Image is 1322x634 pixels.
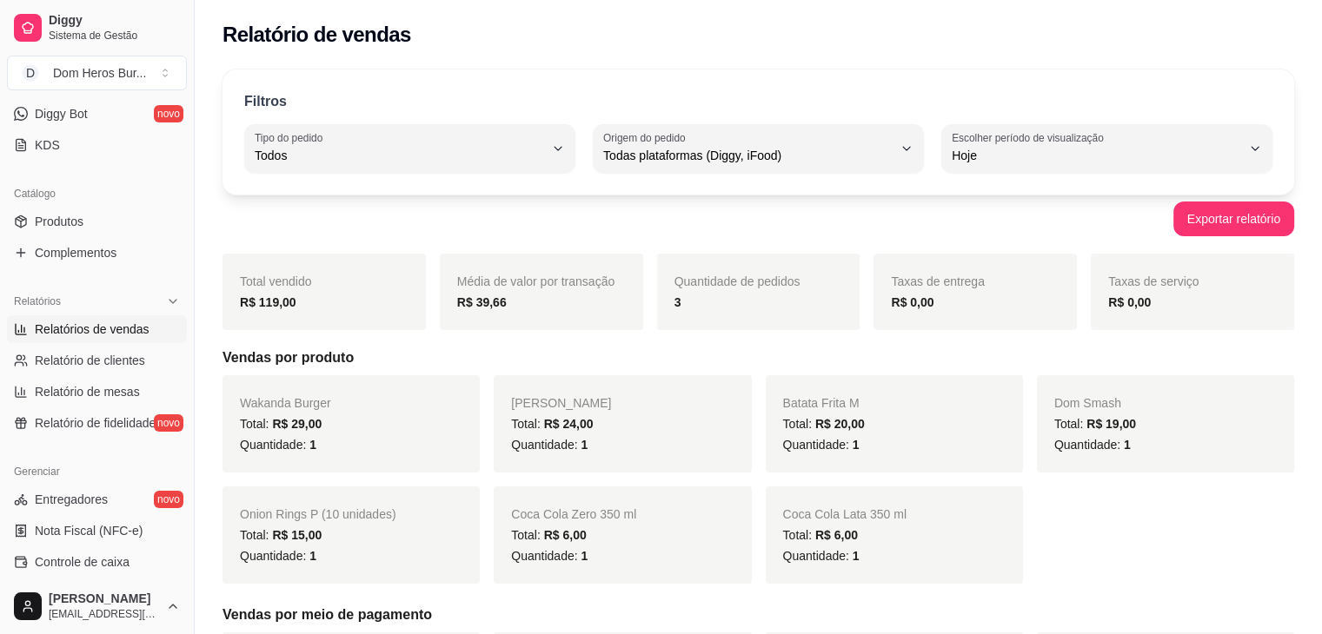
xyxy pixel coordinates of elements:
label: Escolher período de visualização [952,130,1109,145]
span: Quantidade: [511,549,588,563]
a: Complementos [7,239,187,267]
span: Todas plataformas (Diggy, iFood) [603,147,893,164]
h2: Relatório de vendas [223,21,411,49]
a: Produtos [7,208,187,235]
span: [PERSON_NAME] [49,591,159,607]
span: Quantidade: [783,438,860,452]
a: Relatório de clientes [7,347,187,374]
span: Taxas de entrega [891,274,984,288]
span: Média de valor por transação [457,274,614,288]
span: Wakanda Burger [240,396,331,410]
span: 1 [309,549,316,563]
span: Complementos [35,244,116,261]
a: Relatório de mesas [7,378,187,406]
span: [PERSON_NAME] [511,396,611,410]
strong: R$ 39,66 [457,295,507,309]
span: Onion Rings P (10 unidades) [240,507,396,521]
span: Taxas de serviço [1108,274,1199,288]
span: D [22,64,39,82]
span: Nota Fiscal (NFC-e) [35,522,143,539]
span: Batata Frita M [783,396,860,410]
span: Relatórios de vendas [35,320,149,338]
span: Produtos [35,213,83,230]
span: Quantidade: [783,549,860,563]
a: Relatório de fidelidadenovo [7,409,187,437]
span: Todos [255,147,544,164]
span: Total: [240,528,322,542]
button: Escolher período de visualizaçãoHoje [941,124,1272,173]
span: Quantidade: [240,438,316,452]
a: Relatórios de vendas [7,315,187,343]
span: Quantidade de pedidos [674,274,801,288]
span: Sistema de Gestão [49,29,180,43]
div: Gerenciar [7,458,187,485]
span: Relatório de mesas [35,383,140,400]
span: Total: [511,528,586,542]
span: R$ 20,00 [815,417,865,431]
button: Exportar relatório [1173,201,1294,236]
span: Relatório de clientes [35,352,145,369]
span: Quantidade: [1054,438,1131,452]
span: KDS [35,136,60,154]
span: Quantidade: [240,549,316,563]
h5: Vendas por meio de pagamento [223,604,1294,625]
span: Entregadores [35,491,108,508]
span: 1 [853,438,860,452]
span: R$ 29,00 [272,417,322,431]
p: Filtros [244,91,287,112]
div: Catálogo [7,180,187,208]
span: Diggy [49,13,180,29]
a: Controle de caixa [7,548,187,576]
span: Total: [511,417,593,431]
button: Origem do pedidoTodas plataformas (Diggy, iFood) [593,124,924,173]
span: Total: [783,417,865,431]
a: Entregadoresnovo [7,485,187,513]
a: DiggySistema de Gestão [7,7,187,49]
span: Controle de caixa [35,553,130,571]
span: Diggy Bot [35,105,88,122]
span: [EMAIL_ADDRESS][DOMAIN_NAME] [49,607,159,621]
span: Quantidade: [511,438,588,452]
span: R$ 15,00 [272,528,322,542]
a: KDS [7,131,187,159]
span: Total vendido [240,274,312,288]
strong: R$ 119,00 [240,295,296,309]
strong: R$ 0,00 [1108,295,1151,309]
div: Dom Heros Bur ... [53,64,146,82]
span: R$ 6,00 [544,528,587,542]
span: 1 [581,438,588,452]
span: Total: [240,417,322,431]
button: Select a team [7,56,187,90]
span: Relatório de fidelidade [35,414,156,432]
strong: 3 [674,295,681,309]
span: R$ 19,00 [1086,417,1136,431]
span: Relatórios [14,294,61,308]
span: 1 [1124,438,1131,452]
strong: R$ 0,00 [891,295,933,309]
span: Coca Cola Zero 350 ml [511,507,636,521]
span: Coca Cola Lata 350 ml [783,507,907,521]
span: R$ 24,00 [544,417,594,431]
a: Diggy Botnovo [7,100,187,128]
span: Total: [783,528,858,542]
label: Origem do pedido [603,130,691,145]
span: 1 [853,549,860,563]
span: Hoje [952,147,1241,164]
span: 1 [309,438,316,452]
span: Total: [1054,417,1136,431]
span: 1 [581,549,588,563]
span: Dom Smash [1054,396,1121,410]
button: [PERSON_NAME][EMAIL_ADDRESS][DOMAIN_NAME] [7,585,187,627]
button: Tipo do pedidoTodos [244,124,575,173]
label: Tipo do pedido [255,130,329,145]
span: R$ 6,00 [815,528,858,542]
a: Nota Fiscal (NFC-e) [7,517,187,545]
h5: Vendas por produto [223,347,1294,368]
